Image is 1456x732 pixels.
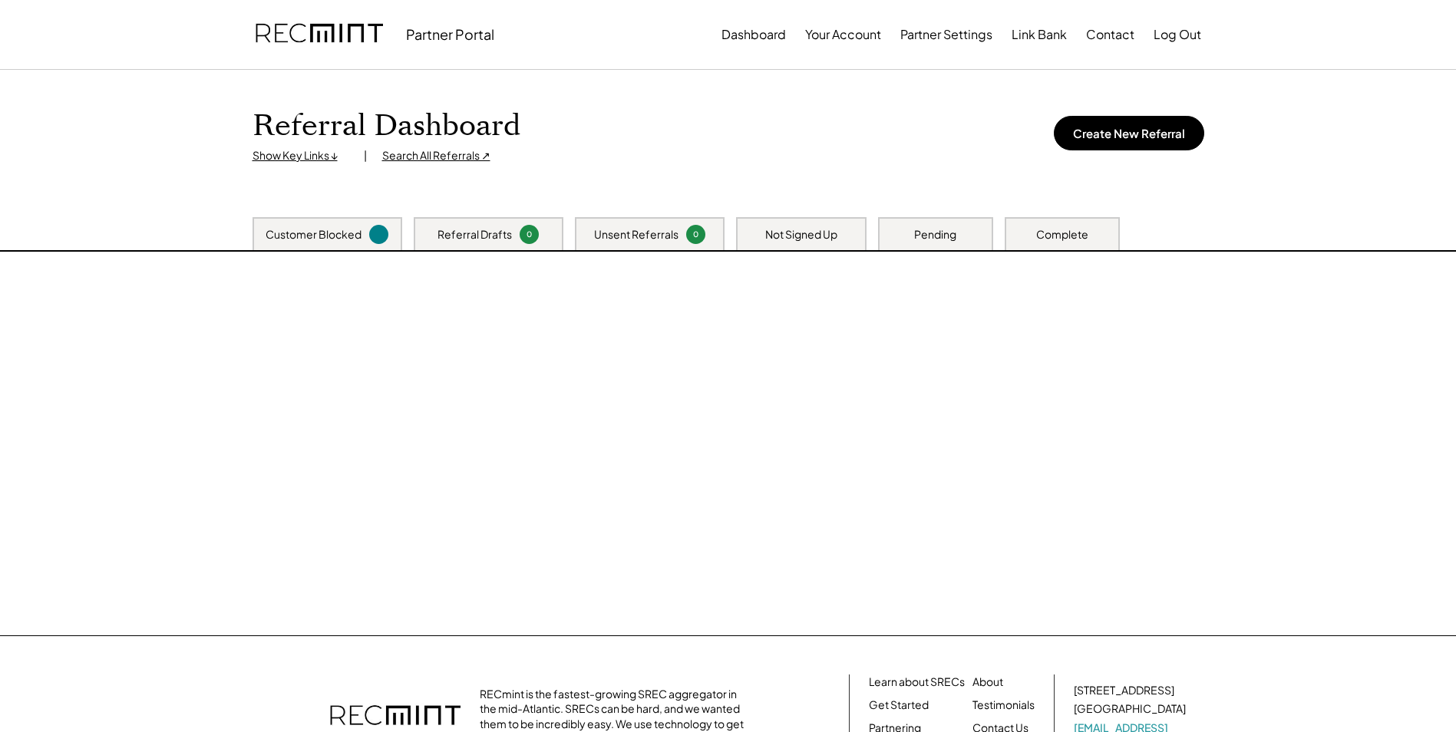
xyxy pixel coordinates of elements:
[869,674,965,690] a: Learn about SRECs
[688,229,703,240] div: 0
[253,108,520,144] h1: Referral Dashboard
[382,148,490,163] div: Search All Referrals ↗
[1074,683,1174,698] div: [STREET_ADDRESS]
[972,697,1035,713] a: Testimonials
[1054,116,1204,150] button: Create New Referral
[1036,227,1088,242] div: Complete
[972,674,1003,690] a: About
[266,227,362,242] div: Customer Blocked
[1012,19,1067,50] button: Link Bank
[900,19,992,50] button: Partner Settings
[253,148,348,163] div: Show Key Links ↓
[437,227,512,242] div: Referral Drafts
[765,227,837,242] div: Not Signed Up
[1086,19,1134,50] button: Contact
[256,8,383,61] img: recmint-logotype%403x.png
[364,148,367,163] div: |
[522,229,537,240] div: 0
[721,19,786,50] button: Dashboard
[406,25,494,43] div: Partner Portal
[869,697,929,713] a: Get Started
[914,227,956,242] div: Pending
[1074,701,1186,717] div: [GEOGRAPHIC_DATA]
[594,227,678,242] div: Unsent Referrals
[1154,19,1201,50] button: Log Out
[805,19,881,50] button: Your Account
